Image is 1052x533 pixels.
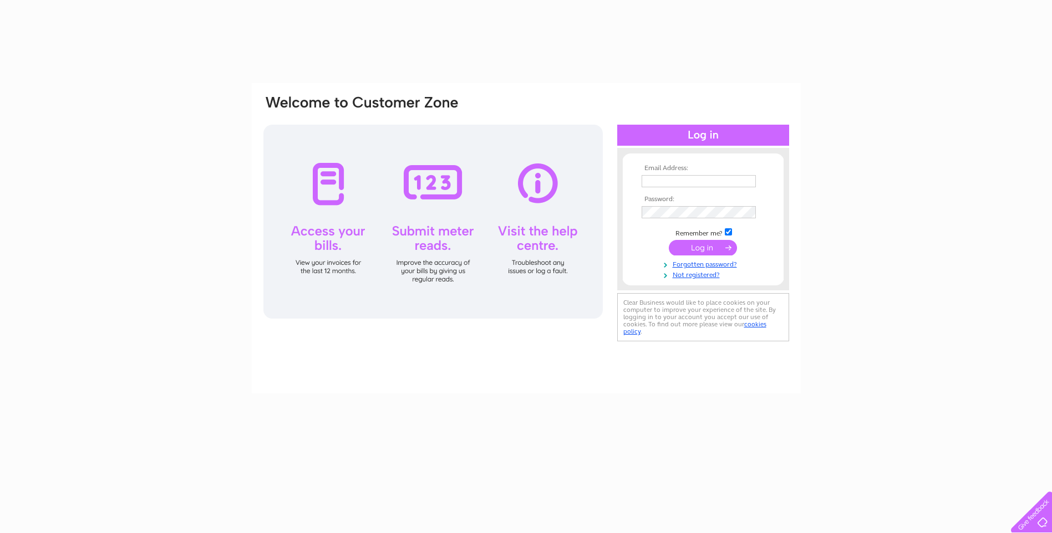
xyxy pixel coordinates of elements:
[642,269,768,279] a: Not registered?
[617,293,789,341] div: Clear Business would like to place cookies on your computer to improve your experience of the sit...
[642,258,768,269] a: Forgotten password?
[669,240,737,255] input: Submit
[639,227,768,238] td: Remember me?
[623,320,766,335] a: cookies policy
[639,196,768,203] th: Password:
[639,165,768,172] th: Email Address:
